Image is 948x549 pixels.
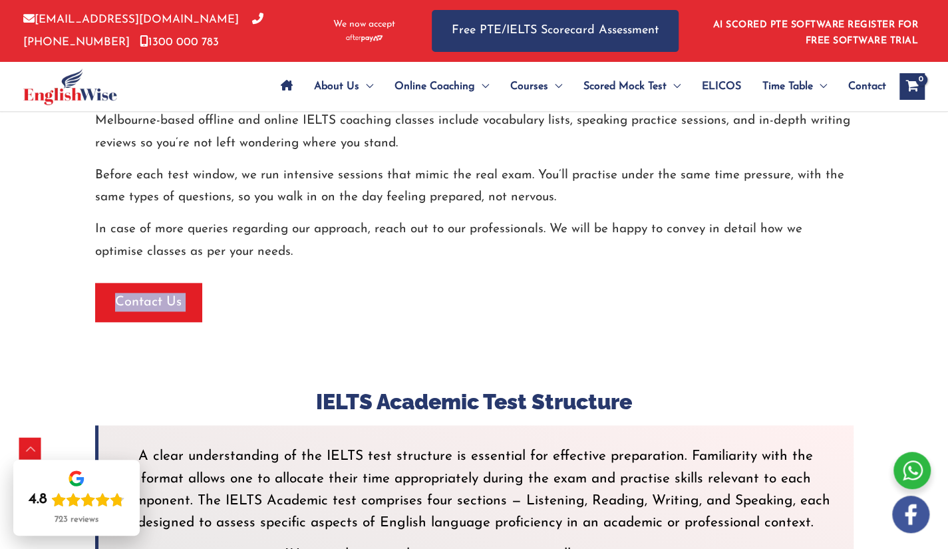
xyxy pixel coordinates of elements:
[55,514,98,525] div: 723 reviews
[115,293,182,311] span: Contact Us
[752,63,838,110] a: Time TableMenu Toggle
[118,445,834,534] p: A clear understanding of the IELTS test structure is essential for effective preparation. Familia...
[691,63,752,110] a: ELICOS
[892,496,929,533] img: white-facebook.png
[702,63,741,110] span: ELICOS
[95,218,854,263] p: In case of more queries regarding our approach, reach out to our professionals. We will be happy ...
[583,63,667,110] span: Scored Mock Test
[500,63,573,110] a: CoursesMenu Toggle
[23,14,239,25] a: [EMAIL_ADDRESS][DOMAIN_NAME]
[899,73,925,100] a: View Shopping Cart, empty
[346,35,383,42] img: Afterpay-Logo
[848,63,886,110] span: Contact
[333,18,395,31] span: We now accept
[95,88,854,154] p: You’ll get recorded lessons, curated study materials, and model answers that show exactly what ex...
[314,63,359,110] span: About Us
[573,63,691,110] a: Scored Mock TestMenu Toggle
[303,63,384,110] a: About UsMenu Toggle
[432,10,679,52] a: Free PTE/IELTS Scorecard Assessment
[95,388,854,416] h3: IELTS Academic Test Structure
[475,63,489,110] span: Menu Toggle
[510,63,548,110] span: Courses
[548,63,562,110] span: Menu Toggle
[95,164,854,209] p: Before each test window, we run intensive sessions that mimic the real exam. You’ll practise unde...
[713,20,919,46] a: AI SCORED PTE SOFTWARE REGISTER FOR FREE SOFTWARE TRIAL
[140,37,219,48] a: 1300 000 783
[23,14,263,47] a: [PHONE_NUMBER]
[359,63,373,110] span: Menu Toggle
[29,490,47,509] div: 4.8
[762,63,813,110] span: Time Table
[384,63,500,110] a: Online CoachingMenu Toggle
[29,490,124,509] div: Rating: 4.8 out of 5
[705,9,925,53] aside: Header Widget 1
[395,63,475,110] span: Online Coaching
[838,63,886,110] a: Contact
[95,283,202,321] button: Contact Us
[23,69,117,105] img: cropped-ew-logo
[270,63,886,110] nav: Site Navigation: Main Menu
[667,63,681,110] span: Menu Toggle
[813,63,827,110] span: Menu Toggle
